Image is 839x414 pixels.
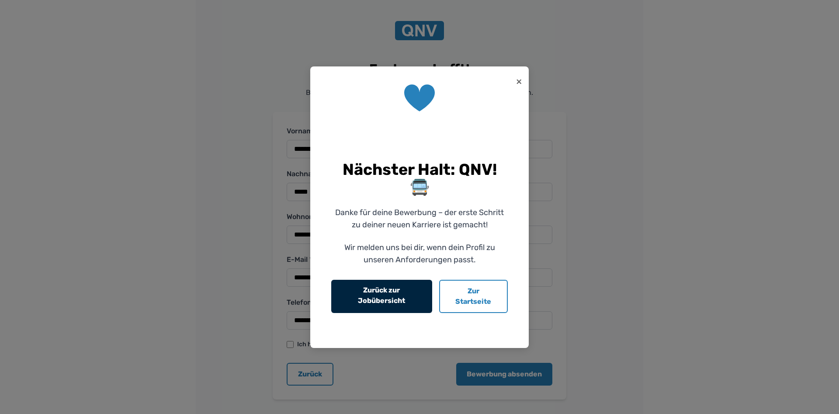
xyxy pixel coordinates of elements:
a: Zur Startseite [439,280,508,313]
a: Zurück zur Jobübersicht [331,280,432,313]
button: × [516,73,522,89]
p: Wir melden uns bei dir, wenn dein Profil zu unseren Anforderungen passt. [331,241,508,266]
p: Danke für deine Bewerbung – der erste Schritt zu deiner neuen Karriere ist gemacht! [331,206,508,231]
h1: Nächster Halt: QNV! 🚍 [331,161,508,196]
